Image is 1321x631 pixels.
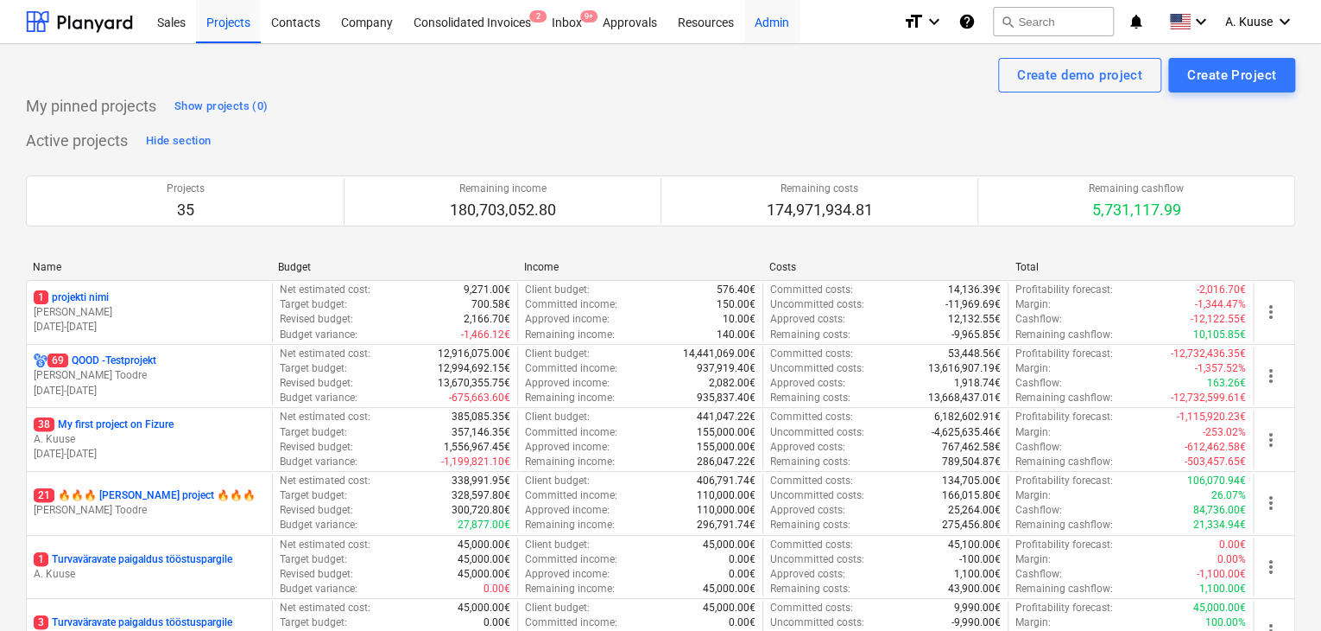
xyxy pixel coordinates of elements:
[525,361,617,376] p: Committed income :
[948,582,1001,596] p: 43,900.00€
[1001,15,1014,29] span: search
[951,328,1001,342] p: -9,965.85€
[1015,425,1051,440] p: Margin :
[770,503,845,518] p: Approved costs :
[1015,503,1062,518] p: Cashflow :
[34,368,265,383] p: [PERSON_NAME] Toodre
[942,488,1001,503] p: 166,015.80€
[928,361,1001,376] p: 13,616,907.19€
[767,182,873,196] p: Remaining costs
[1193,503,1246,518] p: 84,736.00€
[525,376,610,391] p: Approved income :
[1195,297,1246,312] p: -1,344.47%
[280,601,370,615] p: Net estimated cost :
[948,312,1001,327] p: 12,132.55€
[142,127,215,155] button: Hide section
[942,455,1001,469] p: 789,504.87€
[1015,518,1113,532] p: Remaining cashflow :
[1205,615,1246,630] p: 100.00%
[464,283,510,297] p: 9,271.00€
[1089,182,1184,196] p: Remaining cashflow
[1191,11,1211,32] i: keyboard_arrow_down
[525,474,590,488] p: Client budget :
[280,440,353,455] p: Revised budget :
[525,582,615,596] p: Remaining income :
[1261,366,1281,386] span: more_vert
[958,11,976,32] i: Knowledge base
[34,432,265,447] p: A. Kuuse
[34,552,232,567] p: Turvaväravate paigaldus tööstuspargile
[458,567,510,582] p: 45,000.00€
[170,92,272,120] button: Show projects (0)
[1199,582,1246,596] p: 1,100.00€
[529,10,547,22] span: 2
[34,567,265,582] p: A. Kuuse
[1171,347,1246,361] p: -12,732,436.35€
[959,552,1001,567] p: -100.00€
[1017,64,1142,86] div: Create demo project
[697,503,755,518] p: 110,000.00€
[280,328,357,342] p: Budget variance :
[903,11,924,32] i: format_size
[924,11,945,32] i: keyboard_arrow_down
[280,518,357,532] p: Budget variance :
[1193,518,1246,532] p: 21,334.94€
[525,503,610,518] p: Approved income :
[34,417,174,432] p: My first project on Fizure
[525,283,590,297] p: Client budget :
[525,601,590,615] p: Client budget :
[703,538,755,552] p: 45,000.00€
[146,131,211,151] div: Hide section
[1274,11,1295,32] i: keyboard_arrow_down
[697,474,755,488] p: 406,791.74€
[1261,430,1281,450] span: more_vert
[34,354,47,368] div: Project has multi currencies enabled
[770,615,864,630] p: Uncommitted costs :
[34,447,265,462] p: [DATE] - [DATE]
[948,283,1001,297] p: 14,136.39€
[1225,15,1273,29] span: A. Kuuse
[278,261,509,273] div: Budget
[33,261,264,273] div: Name
[280,410,370,424] p: Net estimated cost :
[770,518,850,532] p: Remaining costs :
[1197,283,1246,297] p: -2,016.70€
[770,376,845,391] p: Approved costs :
[524,261,755,273] div: Income
[1261,302,1281,322] span: more_vert
[525,567,610,582] p: Approved income :
[951,615,1001,630] p: -9,990.00€
[1203,425,1246,440] p: -253.02%
[954,601,1001,615] p: 9,990.00€
[280,297,347,312] p: Target budget :
[458,518,510,532] p: 27,877.00€
[703,582,755,596] p: 45,000.00€
[450,200,556,220] p: 180,703,052.80
[525,518,615,532] p: Remaining income :
[280,488,347,503] p: Target budget :
[1015,283,1113,297] p: Profitability forecast :
[1211,488,1246,503] p: 26.07%
[34,488,256,503] p: 🔥🔥🔥 [PERSON_NAME] project 🔥🔥🔥
[1015,376,1062,391] p: Cashflow :
[770,297,864,312] p: Uncommitted costs :
[461,328,510,342] p: -1,466.12€
[1193,601,1246,615] p: 45,000.00€
[1193,328,1246,342] p: 10,105.85€
[464,312,510,327] p: 2,166.70€
[34,615,48,629] span: 3
[770,361,864,376] p: Uncommitted costs :
[729,552,755,567] p: 0.00€
[1089,200,1184,220] p: 5,731,117.99
[1015,347,1113,361] p: Profitability forecast :
[1015,361,1051,376] p: Margin :
[770,488,864,503] p: Uncommitted costs :
[1015,261,1247,273] div: Total
[525,440,610,455] p: Approved income :
[717,328,755,342] p: 140.00€
[34,417,54,431] span: 38
[767,200,873,220] p: 174,971,934.81
[1191,312,1246,327] p: -12,122.55€
[452,488,510,503] p: 328,597.80€
[1195,361,1246,376] p: -1,357.52%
